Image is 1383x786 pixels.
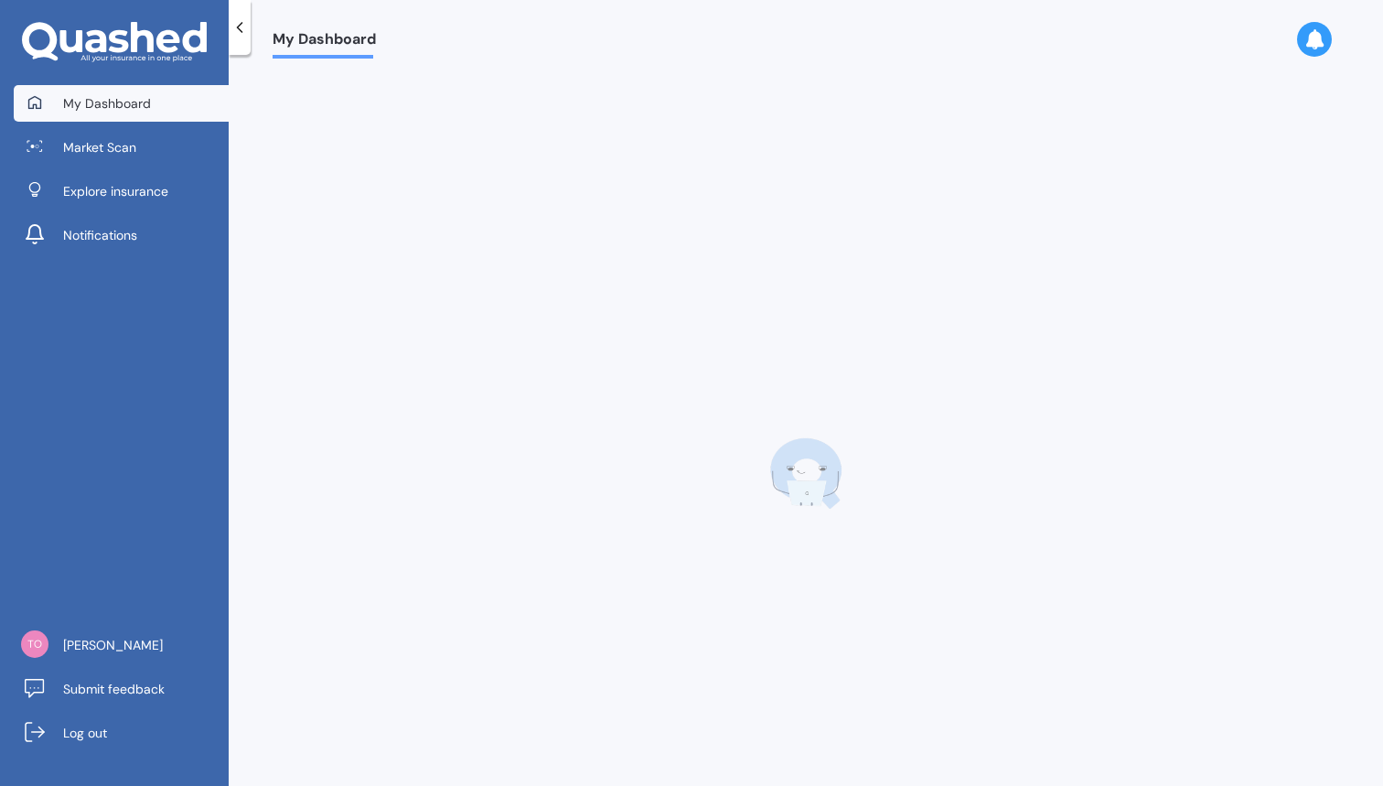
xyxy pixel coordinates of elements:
[14,129,229,166] a: Market Scan
[21,630,48,658] img: 1c0c991cec566ad1467dc838ea3fc525
[63,138,136,156] span: Market Scan
[14,715,229,751] a: Log out
[14,217,229,253] a: Notifications
[273,30,376,55] span: My Dashboard
[63,226,137,244] span: Notifications
[769,437,842,511] img: q-laptop.bc25ffb5ccee3f42f31d.webp
[63,182,168,200] span: Explore insurance
[63,680,165,698] span: Submit feedback
[63,94,151,113] span: My Dashboard
[63,636,163,654] span: [PERSON_NAME]
[14,173,229,210] a: Explore insurance
[14,671,229,707] a: Submit feedback
[14,85,229,122] a: My Dashboard
[14,627,229,663] a: [PERSON_NAME]
[63,724,107,742] span: Log out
